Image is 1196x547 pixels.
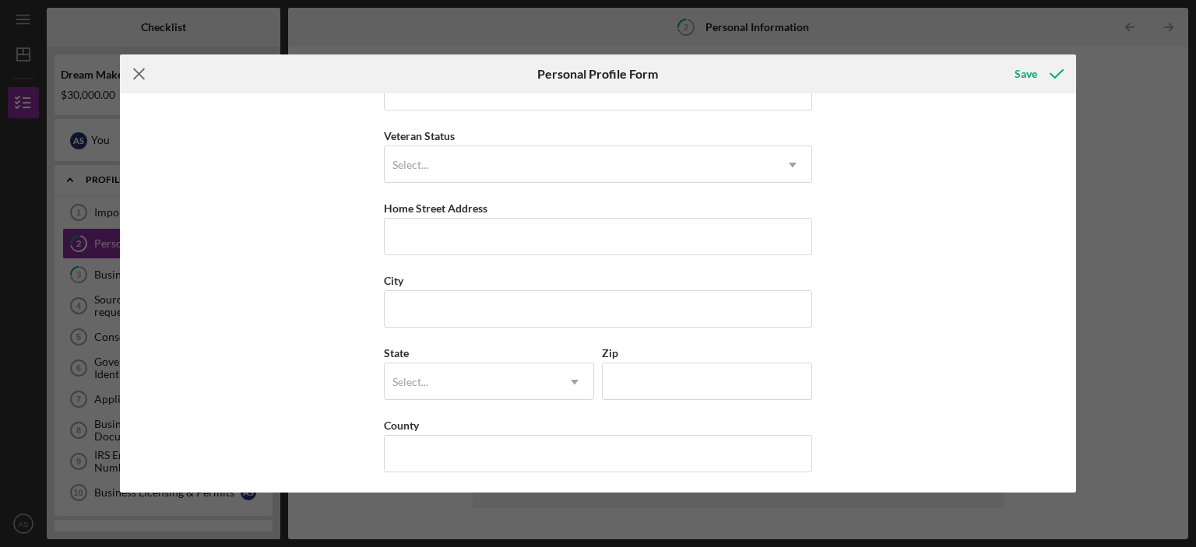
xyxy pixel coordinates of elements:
[384,274,403,287] label: City
[392,159,428,171] div: Select...
[384,202,487,215] label: Home Street Address
[602,346,618,359] label: Zip
[537,67,658,81] h6: Personal Profile Form
[384,419,419,432] label: County
[1015,58,1037,89] div: Save
[999,58,1076,89] button: Save
[392,376,428,388] div: Select...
